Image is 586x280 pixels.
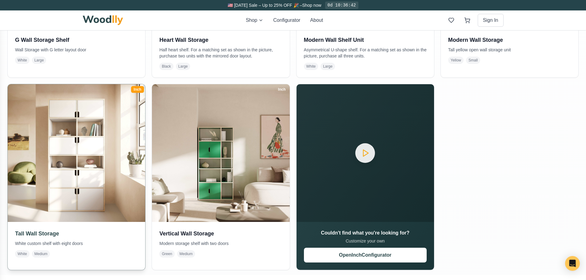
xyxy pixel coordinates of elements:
div: Open Intercom Messenger [565,256,580,271]
img: Vertical Wall Storage [152,84,289,222]
span: Yellow [448,57,464,64]
p: Half heart shelf. For a matching set as shown in the picture, purchase two units with the mirrore... [159,47,282,59]
p: Customize your own [304,238,427,244]
span: 🇺🇸 [DATE] Sale – Up to 25% OFF 🎉 – [228,3,302,8]
button: Shop [246,17,263,24]
span: Medium [32,250,50,258]
span: Small [466,57,480,64]
span: White [304,63,318,70]
span: Medium [177,250,195,258]
a: Shop now [302,3,321,8]
span: Large [32,57,46,64]
h3: Vertical Wall Storage [159,229,282,238]
div: Inch [275,86,289,93]
p: White custom shelf with eight doors [15,240,138,246]
button: Configurator [273,17,300,24]
h3: Modern Wall Storage [448,36,571,44]
span: White [15,250,30,258]
div: 0d 10:36:42 [325,2,358,9]
button: About [310,17,323,24]
h3: Modern Wall Shelf Unit [304,36,427,44]
h3: Couldn't find what you're looking for? [304,229,427,237]
span: Large [321,63,335,70]
img: Woodlly [83,15,123,25]
p: Tall yellow open wall storage unit [448,47,571,53]
button: OpenInchConfigurator [304,248,427,262]
h3: Tall Wall Storage [15,229,138,238]
h3: G Wall Storage Shelf [15,36,138,44]
p: Modern storage shelf with two doors [159,240,282,246]
button: Sign In [478,14,504,27]
span: White [15,57,30,64]
div: Inch [131,86,144,93]
span: Large [176,63,190,70]
span: Black [159,63,173,70]
h3: Heart Wall Storage [159,36,282,44]
img: Tall Wall Storage [4,81,149,225]
span: Green [159,250,174,258]
p: Wall Storage with G letter layout door [15,47,138,53]
p: Asymmetrical U-shape shelf. For a matching set as shown in the picture, purchase all three units. [304,47,427,59]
